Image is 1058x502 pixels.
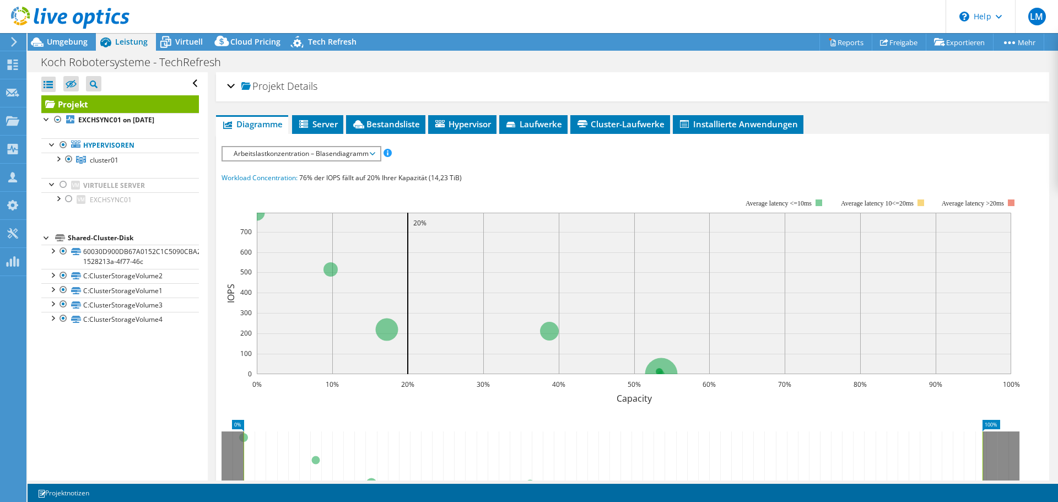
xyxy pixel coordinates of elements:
[287,79,317,93] span: Details
[993,34,1044,51] a: Mehr
[41,95,199,113] a: Projekt
[41,138,199,153] a: Hypervisoren
[240,328,252,338] text: 200
[240,349,252,358] text: 100
[959,12,969,21] svg: \n
[1028,8,1046,25] span: LM
[41,298,199,312] a: C:ClusterStorageVolume3
[240,227,252,236] text: 700
[68,231,199,245] div: Shared-Cluster-Disk
[222,173,298,182] span: Workload Concentration:
[115,36,148,47] span: Leistung
[240,288,252,297] text: 400
[298,118,338,129] span: Server
[942,199,1004,207] text: Average latency >20ms
[926,34,994,51] a: Exportieren
[240,267,252,277] text: 500
[505,118,562,129] span: Laufwerke
[299,173,462,182] span: 76% der IOPS fällt auf 20% Ihrer Kapazität (14,23 TiB)
[240,247,252,257] text: 600
[175,36,203,47] span: Virtuell
[41,153,199,167] a: cluster01
[240,308,252,317] text: 300
[241,81,284,92] span: Projekt
[222,118,283,129] span: Diagramme
[41,283,199,298] a: C:ClusterStorageVolume1
[401,380,414,389] text: 20%
[434,118,491,129] span: Hypervisor
[30,486,97,500] a: Projektnotizen
[78,115,154,125] b: EXCHSYNC01 on [DATE]
[41,269,199,283] a: C:ClusterStorageVolume2
[678,118,798,129] span: Installierte Anwendungen
[47,36,88,47] span: Umgebung
[352,118,420,129] span: Bestandsliste
[746,199,812,207] tspan: Average latency <=10ms
[230,36,280,47] span: Cloud Pricing
[703,380,716,389] text: 60%
[90,195,132,204] span: EXCHSYNC01
[326,380,339,389] text: 10%
[413,218,427,228] text: 20%
[617,392,652,404] text: Capacity
[41,113,199,127] a: EXCHSYNC01 on [DATE]
[41,178,199,192] a: Virtuelle Server
[252,380,262,389] text: 0%
[308,36,357,47] span: Tech Refresh
[576,118,665,129] span: Cluster-Laufwerke
[552,380,565,389] text: 40%
[90,155,118,165] span: cluster01
[854,380,867,389] text: 80%
[477,380,490,389] text: 30%
[929,380,942,389] text: 90%
[841,199,914,207] tspan: Average latency 10<=20ms
[1003,380,1020,389] text: 100%
[819,34,872,51] a: Reports
[628,380,641,389] text: 50%
[248,369,252,379] text: 0
[225,284,237,303] text: IOPS
[41,192,199,207] a: EXCHSYNC01
[778,380,791,389] text: 70%
[41,312,199,326] a: C:ClusterStorageVolume4
[228,147,374,160] span: Arbeitslastkonzentration – Blasendiagramm
[41,245,199,269] a: 60030D900DB67A0152C1C5090CBA2B62-1528213a-4f77-46c
[872,34,926,51] a: Freigabe
[36,56,238,68] h1: Koch Robotersysteme - TechRefresh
